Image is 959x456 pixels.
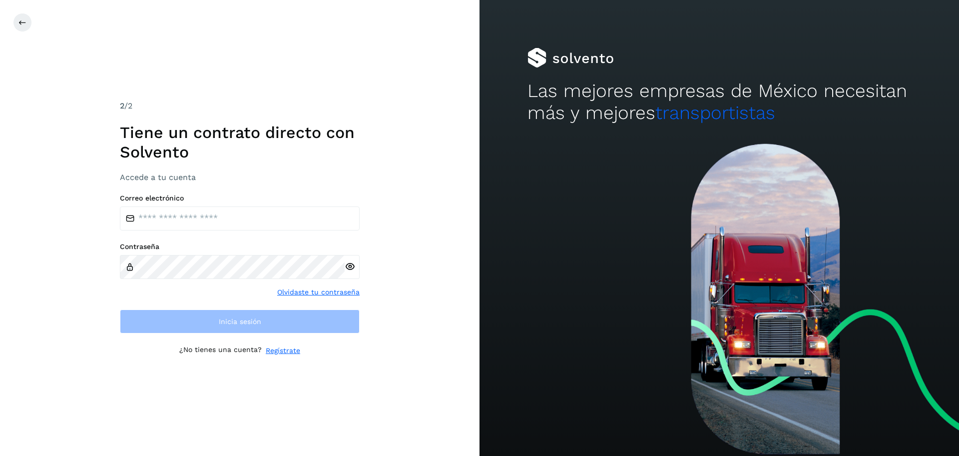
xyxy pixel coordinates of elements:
div: /2 [120,100,360,112]
span: transportistas [655,102,775,123]
button: Inicia sesión [120,309,360,333]
a: Olvidaste tu contraseña [277,287,360,297]
a: Regístrate [266,345,300,356]
p: ¿No tienes una cuenta? [179,345,262,356]
label: Contraseña [120,242,360,251]
label: Correo electrónico [120,194,360,202]
h1: Tiene un contrato directo con Solvento [120,123,360,161]
h3: Accede a tu cuenta [120,172,360,182]
h2: Las mejores empresas de México necesitan más y mejores [527,80,911,124]
span: 2 [120,101,124,110]
span: Inicia sesión [219,318,261,325]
